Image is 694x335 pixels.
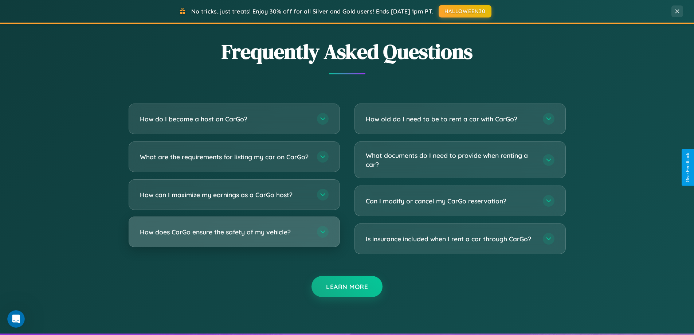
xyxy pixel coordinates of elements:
h3: How do I become a host on CarGo? [140,114,310,124]
button: HALLOWEEN30 [439,5,491,17]
h3: What are the requirements for listing my car on CarGo? [140,152,310,161]
button: Learn More [311,276,383,297]
h3: Can I modify or cancel my CarGo reservation? [366,196,536,206]
h2: Frequently Asked Questions [129,38,566,66]
h3: How can I maximize my earnings as a CarGo host? [140,190,310,199]
h3: Is insurance included when I rent a car through CarGo? [366,234,536,244]
iframe: Intercom live chat [7,310,25,328]
h3: How does CarGo ensure the safety of my vehicle? [140,227,310,237]
span: No tricks, just treats! Enjoy 30% off for all Silver and Gold users! Ends [DATE] 1pm PT. [191,8,433,15]
h3: What documents do I need to provide when renting a car? [366,151,536,169]
div: Give Feedback [685,153,690,182]
h3: How old do I need to be to rent a car with CarGo? [366,114,536,124]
